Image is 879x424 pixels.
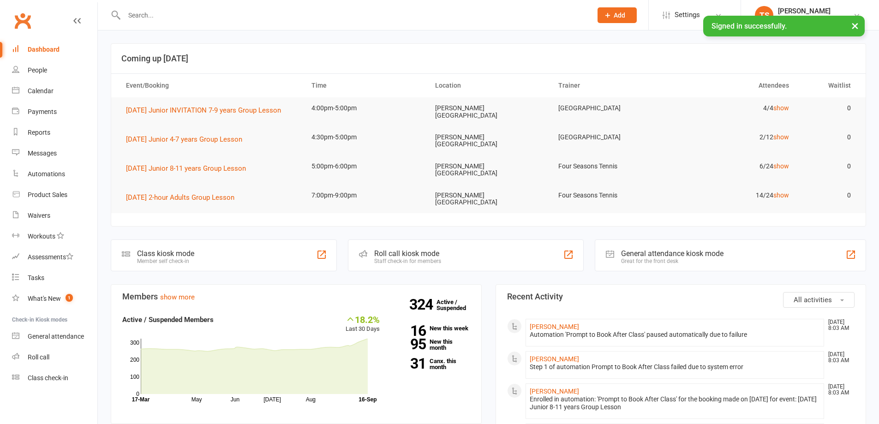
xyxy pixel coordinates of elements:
a: show more [160,293,195,301]
td: [GEOGRAPHIC_DATA] [550,97,674,119]
div: Step 1 of automation Prompt to Book After Class failed due to system error [530,363,820,371]
td: [PERSON_NAME][GEOGRAPHIC_DATA] [427,185,550,214]
time: [DATE] 8:03 AM [824,319,854,331]
input: Search... [121,9,586,22]
span: [DATE] 2-hour Adults Group Lesson [126,193,234,202]
a: Calendar [12,81,97,102]
div: Product Sales [28,191,67,198]
div: Class check-in [28,374,68,382]
a: [PERSON_NAME] [530,323,579,330]
a: Clubworx [11,9,34,32]
a: Reports [12,122,97,143]
a: Workouts [12,226,97,247]
div: Dashboard [28,46,60,53]
a: 31Canx. this month [394,358,470,370]
th: Location [427,74,550,97]
strong: 16 [394,324,426,338]
div: What's New [28,295,61,302]
div: Reports [28,129,50,136]
button: [DATE] Junior 8-11 years Group Lesson [126,163,252,174]
td: 7:00pm-9:00pm [303,185,427,206]
span: All activities [794,296,832,304]
a: Dashboard [12,39,97,60]
strong: 324 [409,298,437,311]
td: 2/12 [674,126,797,148]
th: Event/Booking [118,74,303,97]
a: show [773,191,789,199]
th: Trainer [550,74,674,97]
td: [PERSON_NAME][GEOGRAPHIC_DATA] [427,155,550,185]
td: 0 [797,126,859,148]
td: 6/24 [674,155,797,177]
td: 4/4 [674,97,797,119]
h3: Members [122,292,470,301]
a: Roll call [12,347,97,368]
a: 16New this week [394,325,470,331]
td: Four Seasons Tennis [550,185,674,206]
th: Time [303,74,427,97]
h3: Recent Activity [507,292,855,301]
time: [DATE] 8:03 AM [824,352,854,364]
div: Payments [28,108,57,115]
div: Messages [28,149,57,157]
td: 5:00pm-6:00pm [303,155,427,177]
a: show [773,133,789,141]
div: Workouts [28,233,55,240]
div: Automation 'Prompt to Book After Class' paused automatically due to failure [530,331,820,339]
strong: 95 [394,337,426,351]
div: Automations [28,170,65,178]
div: Class kiosk mode [137,249,194,258]
strong: 31 [394,357,426,370]
div: [PERSON_NAME] [778,7,840,15]
a: Waivers [12,205,97,226]
div: Staff check-in for members [374,258,441,264]
div: 18.2% [346,314,380,324]
td: [PERSON_NAME][GEOGRAPHIC_DATA] [427,97,550,126]
td: Four Seasons Tennis [550,155,674,177]
td: 4:00pm-5:00pm [303,97,427,119]
button: All activities [783,292,855,308]
a: Class kiosk mode [12,368,97,388]
td: 0 [797,185,859,206]
a: 95New this month [394,339,470,351]
a: [PERSON_NAME] [530,388,579,395]
div: Member self check-in [137,258,194,264]
div: Great for the front desk [621,258,724,264]
div: Roll call [28,353,49,361]
td: 14/24 [674,185,797,206]
a: People [12,60,97,81]
span: Settings [675,5,700,25]
div: Roll call kiosk mode [374,249,441,258]
div: Assessments [28,253,73,261]
div: General attendance kiosk mode [621,249,724,258]
a: [PERSON_NAME] [530,355,579,363]
span: 1 [66,294,73,302]
a: Assessments [12,247,97,268]
div: Last 30 Days [346,314,380,334]
span: [DATE] Junior INVITATION 7-9 years Group Lesson [126,106,281,114]
div: General attendance [28,333,84,340]
a: show [773,104,789,112]
button: [DATE] Junior INVITATION 7-9 years Group Lesson [126,105,287,116]
a: General attendance kiosk mode [12,326,97,347]
a: What's New1 [12,288,97,309]
div: Enrolled in automation: 'Prompt to Book After Class' for the booking made on [DATE] for event: [D... [530,395,820,411]
a: Messages [12,143,97,164]
strong: Active / Suspended Members [122,316,214,324]
a: 324Active / Suspended [437,292,477,318]
td: [GEOGRAPHIC_DATA] [550,126,674,148]
td: 0 [797,97,859,119]
span: Signed in successfully. [712,22,787,30]
div: [GEOGRAPHIC_DATA] [778,15,840,24]
th: Waitlist [797,74,859,97]
span: [DATE] Junior 4-7 years Group Lesson [126,135,242,143]
a: Automations [12,164,97,185]
button: [DATE] Junior 4-7 years Group Lesson [126,134,249,145]
div: Waivers [28,212,50,219]
th: Attendees [674,74,797,97]
div: Calendar [28,87,54,95]
button: Add [598,7,637,23]
a: Product Sales [12,185,97,205]
div: TS [755,6,773,24]
td: [PERSON_NAME][GEOGRAPHIC_DATA] [427,126,550,155]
